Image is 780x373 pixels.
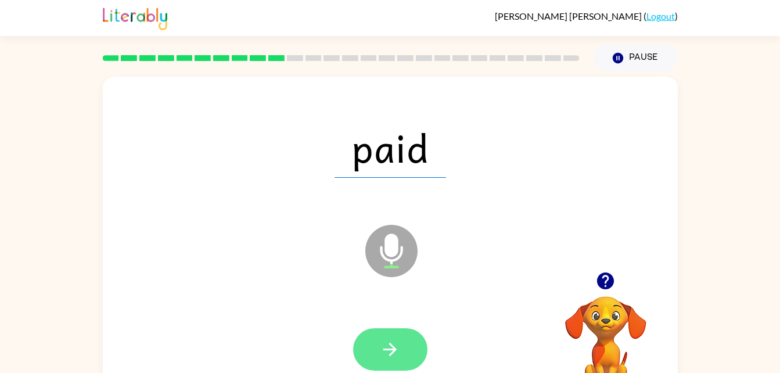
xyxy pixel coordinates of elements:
[335,117,446,178] span: paid
[495,10,644,21] span: [PERSON_NAME] [PERSON_NAME]
[646,10,675,21] a: Logout
[103,5,167,30] img: Literably
[594,45,678,71] button: Pause
[495,10,678,21] div: ( )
